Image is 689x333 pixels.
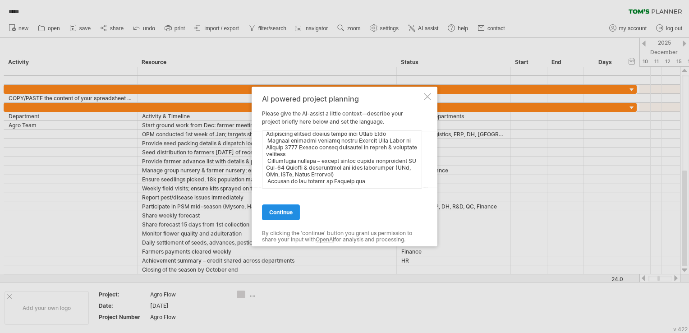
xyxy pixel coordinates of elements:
[269,209,293,216] span: continue
[262,95,422,103] div: AI powered project planning
[262,95,422,238] div: Please give the AI-assist a little context—describe your project briefly here below and set the l...
[316,236,334,243] a: OpenAI
[262,204,300,220] a: continue
[262,230,422,243] div: By clicking the 'continue' button you grant us permission to share your input with for analysis a...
